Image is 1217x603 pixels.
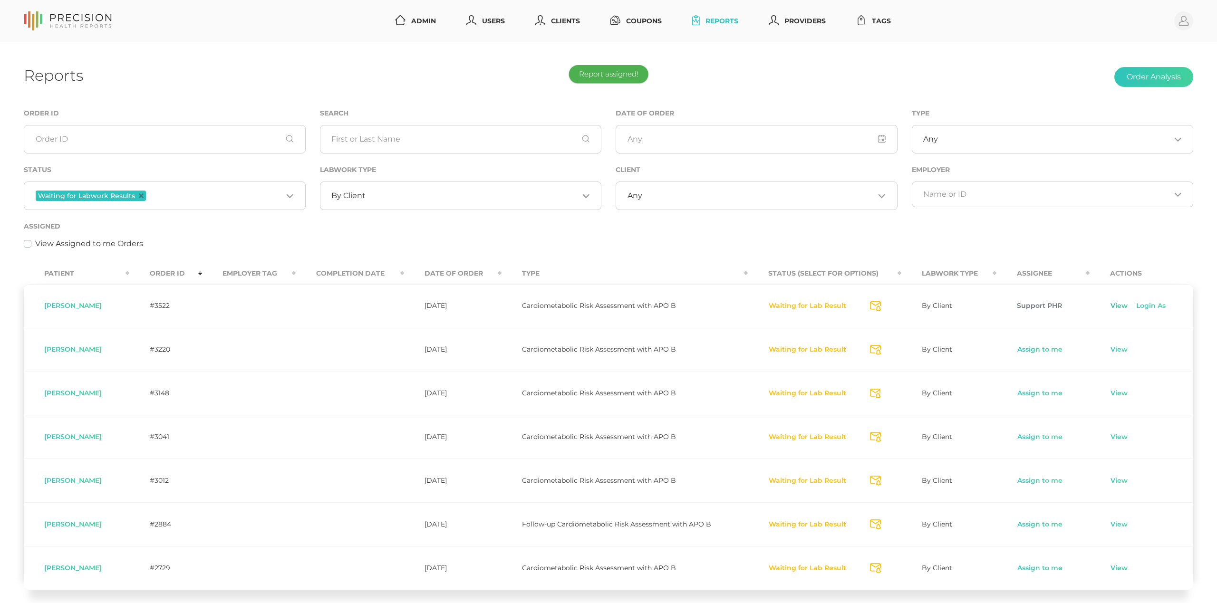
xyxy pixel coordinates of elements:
td: [DATE] [404,328,502,372]
td: #2884 [129,502,202,546]
a: View [1110,301,1128,311]
label: Order ID [24,109,59,117]
button: Waiting for Lab Result [768,301,847,311]
label: Date of Order [616,109,674,117]
th: Assignee : activate to sort column ascending [996,263,1090,284]
td: [DATE] [404,459,502,502]
td: #3012 [129,459,202,502]
label: Assigned [24,222,60,230]
a: View [1110,476,1128,486]
span: Cardiometabolic Risk Assessment with APO B [522,476,676,485]
th: Patient : activate to sort column ascending [24,263,129,284]
span: By Client [922,345,952,354]
td: #3148 [129,372,202,415]
a: Assign to me [1017,564,1063,573]
td: [DATE] [404,546,502,590]
th: Completion Date : activate to sort column ascending [296,263,404,284]
label: Type [912,109,929,117]
button: Waiting for Lab Result [768,345,847,354]
span: By Client [922,564,952,572]
td: [DATE] [404,284,502,328]
span: By Client [922,389,952,397]
td: #3220 [129,328,202,372]
div: Search for option [24,182,306,210]
a: Assign to me [1017,432,1063,442]
input: Search for option [148,190,282,202]
label: Search [320,109,348,117]
a: View [1110,520,1128,529]
a: Assign to me [1017,389,1063,398]
a: Tags [852,12,895,30]
a: Reports [688,12,742,30]
th: Type : activate to sort column ascending [502,263,748,284]
a: Users [463,12,509,30]
span: Cardiometabolic Risk Assessment with APO B [522,564,676,572]
span: Cardiometabolic Risk Assessment with APO B [522,301,676,310]
th: Order ID : activate to sort column ascending [129,263,202,284]
span: [PERSON_NAME] [44,389,102,397]
input: Search for option [923,190,1170,199]
a: View [1110,564,1128,573]
input: Search for option [366,191,579,201]
svg: Send Notification [870,345,881,355]
span: Cardiometabolic Risk Assessment with APO B [522,389,676,397]
a: Providers [765,12,830,30]
label: Client [616,166,640,174]
a: Coupons [607,12,666,30]
a: View [1110,345,1128,354]
span: By Client [922,520,952,528]
span: [PERSON_NAME] [44,301,102,310]
button: Order Analysis [1114,67,1193,87]
span: Follow-up Cardiometabolic Risk Assessment with APO B [522,520,711,528]
span: [PERSON_NAME] [44,564,102,572]
input: Order ID [24,125,306,153]
td: #3041 [129,415,202,459]
a: Assign to me [1017,345,1063,354]
button: Waiting for Lab Result [768,432,847,442]
svg: Send Notification [870,519,881,529]
th: Status (Select for Options) : activate to sort column ascending [748,263,901,284]
button: Deselect Waiting for Labwork Results [139,193,144,198]
div: Search for option [912,125,1194,153]
a: Admin [391,12,440,30]
th: Actions [1090,263,1193,284]
div: Search for option [616,182,898,210]
span: Cardiometabolic Risk Assessment with APO B [522,432,676,441]
input: First or Last Name [320,125,602,153]
span: [PERSON_NAME] [44,520,102,528]
button: Waiting for Lab Result [768,520,847,529]
button: Waiting for Lab Result [768,389,847,398]
span: By Client [922,301,952,310]
label: Labwork Type [320,166,376,174]
span: [PERSON_NAME] [44,345,102,354]
span: By Client [331,191,366,201]
a: Login As [1136,301,1166,311]
th: Employer Tag : activate to sort column ascending [202,263,296,284]
span: By Client [922,432,952,441]
span: Any [923,134,938,144]
a: Assign to me [1017,520,1063,529]
span: [PERSON_NAME] [44,476,102,485]
div: Search for option [320,182,602,210]
td: [DATE] [404,372,502,415]
a: Assign to me [1017,476,1063,486]
svg: Send Notification [870,476,881,486]
th: Labwork Type : activate to sort column ascending [901,263,996,284]
span: By Client [922,476,952,485]
td: [DATE] [404,415,502,459]
input: Any [616,125,898,153]
svg: Send Notification [870,432,881,442]
label: Employer [912,166,950,174]
span: [PERSON_NAME] [44,432,102,441]
button: Waiting for Lab Result [768,476,847,486]
button: Waiting for Lab Result [768,564,847,573]
label: Status [24,166,51,174]
span: Support PHR [1017,301,1062,310]
td: #3522 [129,284,202,328]
span: Waiting for Labwork Results [38,192,135,199]
a: View [1110,432,1128,442]
td: [DATE] [404,502,502,546]
span: Cardiometabolic Risk Assessment with APO B [522,345,676,354]
input: Search for option [938,134,1170,144]
td: #2729 [129,546,202,590]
